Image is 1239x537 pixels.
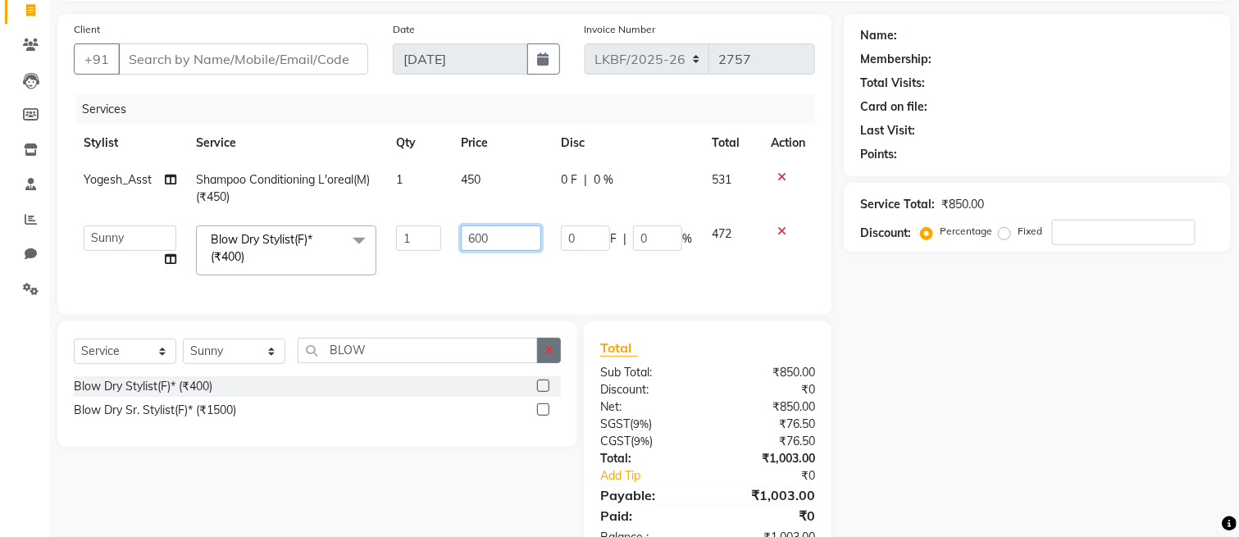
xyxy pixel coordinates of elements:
[588,398,708,416] div: Net:
[461,172,481,187] span: 450
[633,417,649,430] span: 9%
[74,125,186,162] th: Stylist
[588,381,708,398] div: Discount:
[386,125,451,162] th: Qty
[761,125,815,162] th: Action
[298,338,538,363] input: Search or Scan
[585,22,656,37] label: Invoice Number
[588,506,708,526] div: Paid:
[211,232,312,264] span: Blow Dry Stylist(F)* (₹400)
[393,22,415,37] label: Date
[396,172,403,187] span: 1
[600,339,638,357] span: Total
[588,433,708,450] div: ( )
[860,75,925,92] div: Total Visits:
[860,27,897,44] div: Name:
[74,378,212,395] div: Blow Dry Stylist(F)* (₹400)
[186,125,386,162] th: Service
[708,450,827,467] div: ₹1,003.00
[940,224,992,239] label: Percentage
[634,435,649,448] span: 9%
[588,450,708,467] div: Total:
[712,226,731,241] span: 472
[860,122,915,139] div: Last Visit:
[727,467,827,485] div: ₹0
[594,171,613,189] span: 0 %
[588,467,727,485] a: Add Tip
[600,434,631,448] span: CGST
[584,171,587,189] span: |
[860,98,927,116] div: Card on file:
[74,402,236,419] div: Blow Dry Sr. Stylist(F)* (₹1500)
[84,172,152,187] span: Yogesh_Asst
[708,398,827,416] div: ₹850.00
[860,51,932,68] div: Membership:
[702,125,761,162] th: Total
[588,364,708,381] div: Sub Total:
[551,125,702,162] th: Disc
[588,485,708,505] div: Payable:
[1018,224,1042,239] label: Fixed
[860,196,935,213] div: Service Total:
[708,416,827,433] div: ₹76.50
[118,43,368,75] input: Search by Name/Mobile/Email/Code
[708,364,827,381] div: ₹850.00
[708,506,827,526] div: ₹0
[74,43,120,75] button: +91
[75,94,827,125] div: Services
[74,22,100,37] label: Client
[708,381,827,398] div: ₹0
[860,225,911,242] div: Discount:
[682,230,692,248] span: %
[623,230,626,248] span: |
[708,433,827,450] div: ₹76.50
[600,416,630,431] span: SGST
[860,146,897,163] div: Points:
[708,485,827,505] div: ₹1,003.00
[610,230,617,248] span: F
[451,125,551,162] th: Price
[561,171,577,189] span: 0 F
[941,196,984,213] div: ₹850.00
[196,172,370,204] span: Shampoo Conditioning L'oreal(M) (₹450)
[712,172,731,187] span: 531
[244,249,252,264] a: x
[588,416,708,433] div: ( )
